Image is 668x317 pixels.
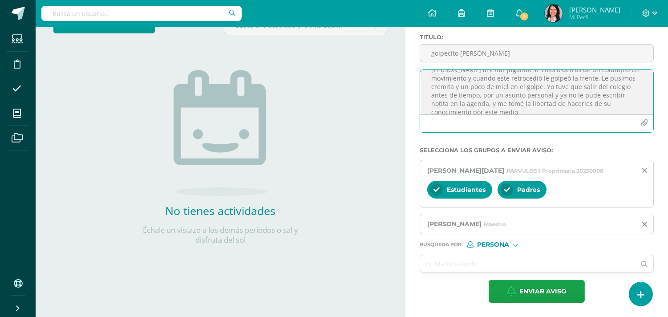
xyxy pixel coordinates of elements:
label: Selecciona los grupos a enviar aviso : [420,147,654,154]
textarea: Buena tarde papitos [PERSON_NAME]: Gusto de saludarles deseándoles bencidiones en todas sus activ... [420,70,653,114]
img: no_activities.png [174,70,267,196]
span: Mi Perfil [569,13,620,21]
span: [PERSON_NAME][DATE] [427,167,504,175]
button: Enviar aviso [489,280,585,303]
h2: No tienes actividades [131,203,309,218]
img: 53f9583511735ee12c4cd147d44ad993.png [545,4,563,22]
input: Titulo [420,45,653,62]
span: [PERSON_NAME] [427,220,482,228]
span: Estudiantes [447,186,486,194]
span: [PERSON_NAME] [569,5,620,14]
input: Busca un usuario... [41,6,242,21]
div: [object Object] [467,241,534,248]
span: Persona [477,242,509,247]
span: Maestro [484,221,506,228]
p: Échale un vistazo a los demás períodos o sal y disfruta del sol [131,225,309,245]
span: Búsqueda por : [420,242,463,247]
span: 2 [519,12,529,21]
span: Padres [517,186,540,194]
span: Enviar aviso [519,280,567,302]
label: Titulo : [420,34,654,41]
input: Ej. Mario Galindo [420,255,636,272]
span: PÁRVULOS 1 Preprimaria 20250008 [506,167,603,174]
